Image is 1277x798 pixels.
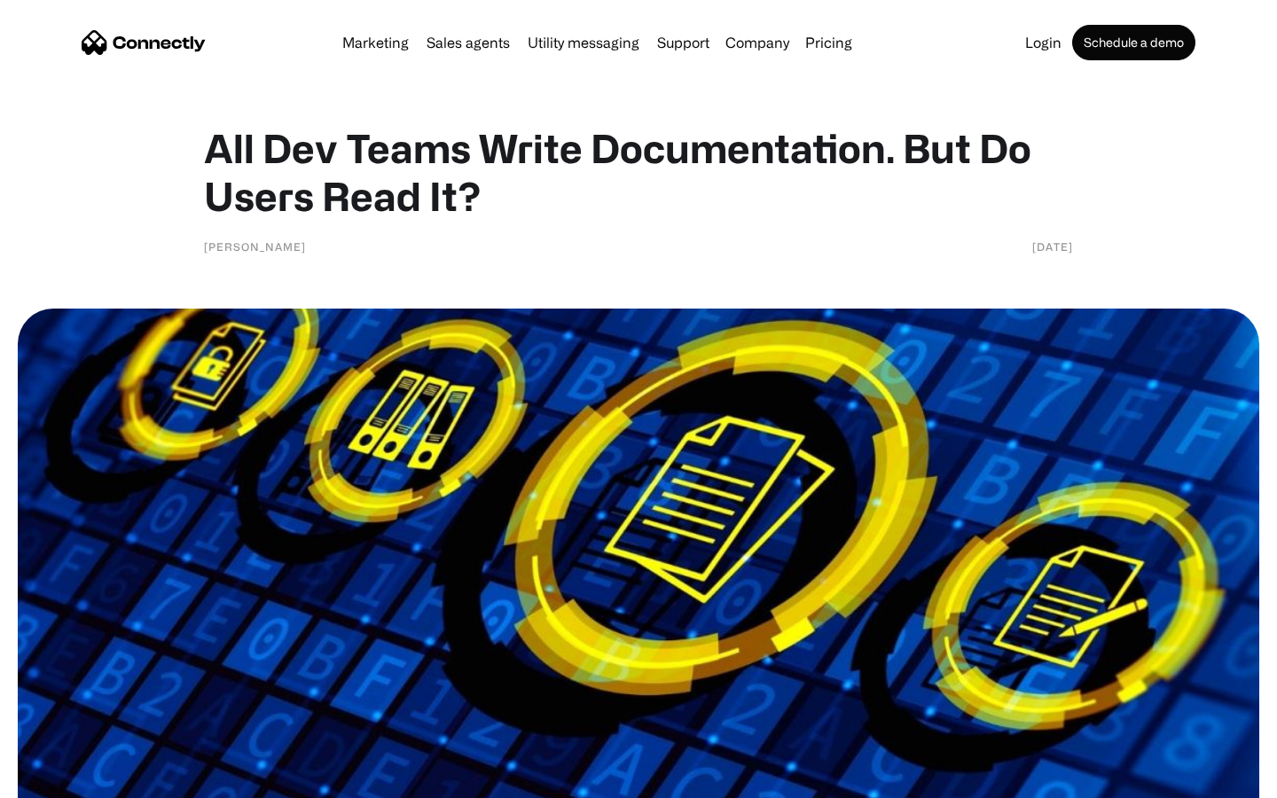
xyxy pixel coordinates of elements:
[419,35,517,50] a: Sales agents
[650,35,717,50] a: Support
[798,35,859,50] a: Pricing
[725,30,789,55] div: Company
[35,767,106,792] ul: Language list
[18,767,106,792] aside: Language selected: English
[1032,238,1073,255] div: [DATE]
[204,124,1073,220] h1: All Dev Teams Write Documentation. But Do Users Read It?
[1018,35,1069,50] a: Login
[204,238,306,255] div: [PERSON_NAME]
[521,35,646,50] a: Utility messaging
[335,35,416,50] a: Marketing
[1072,25,1195,60] a: Schedule a demo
